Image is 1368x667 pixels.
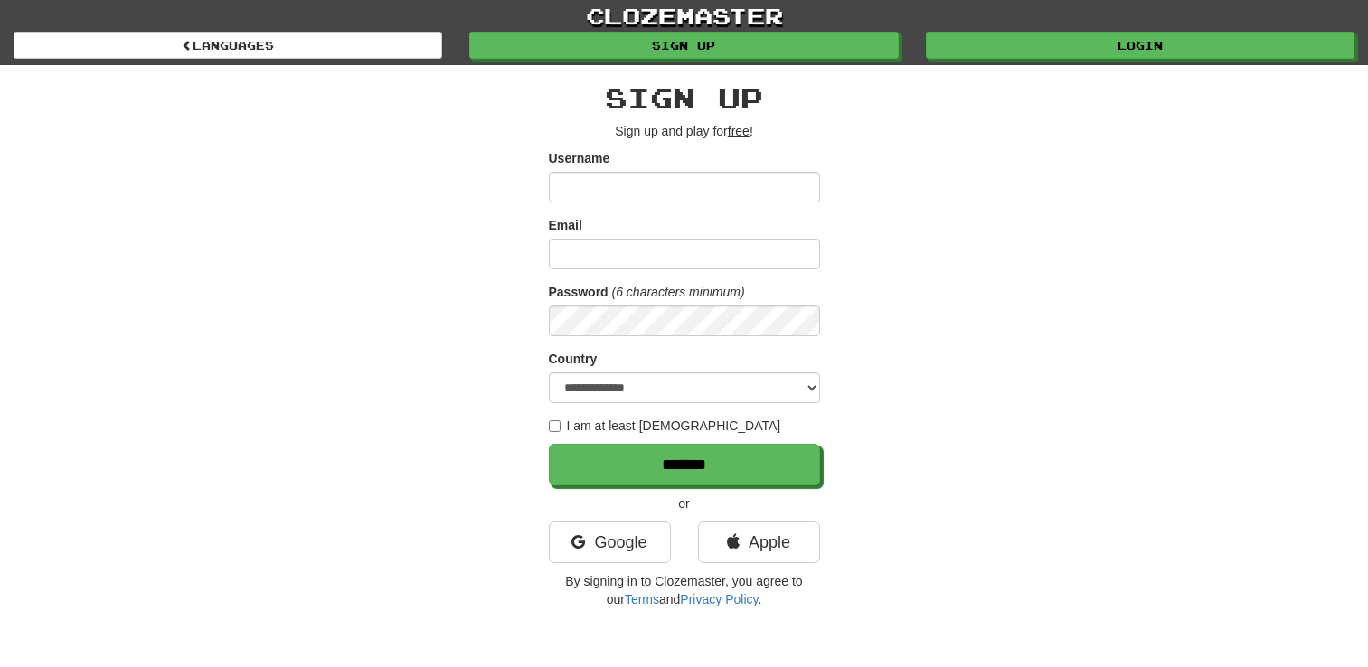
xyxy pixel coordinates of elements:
label: Email [549,216,582,234]
a: Apple [698,521,820,563]
a: Google [549,521,671,563]
label: I am at least [DEMOGRAPHIC_DATA] [549,417,781,435]
label: Username [549,149,610,167]
a: Languages [14,32,442,59]
label: Country [549,350,598,368]
p: Sign up and play for ! [549,122,820,140]
p: or [549,494,820,512]
label: Password [549,283,609,301]
a: Login [926,32,1354,59]
a: Terms [625,592,659,606]
h2: Sign up [549,83,820,113]
u: free [728,124,750,138]
input: I am at least [DEMOGRAPHIC_DATA] [549,420,561,432]
a: Privacy Policy [680,592,758,606]
em: (6 characters minimum) [612,285,745,299]
a: Sign up [469,32,898,59]
p: By signing in to Clozemaster, you agree to our and . [549,572,820,608]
